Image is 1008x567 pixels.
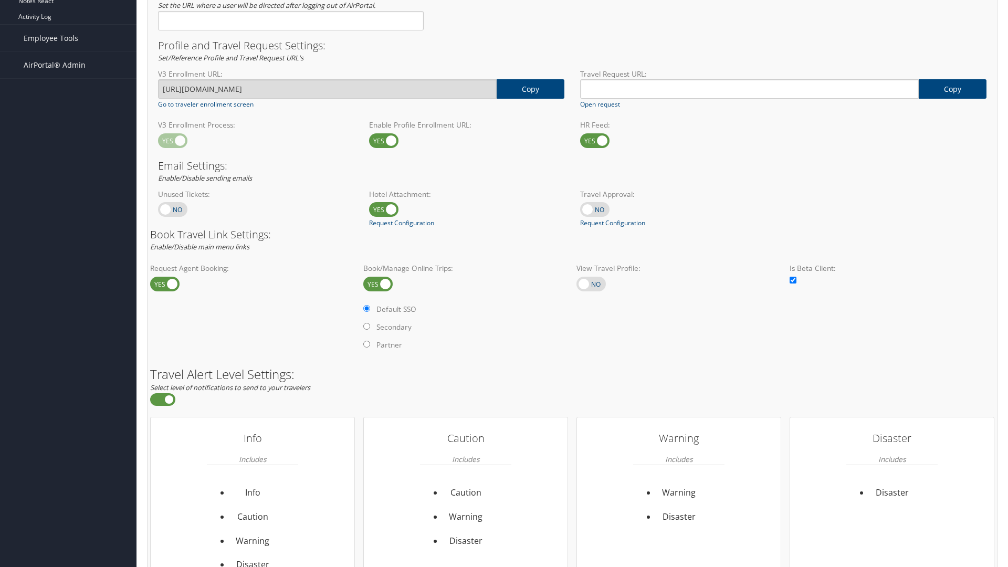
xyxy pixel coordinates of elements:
h3: Caution [420,428,511,449]
li: Caution [443,481,489,505]
em: Includes [878,449,906,469]
em: Includes [452,449,479,469]
a: Open request [580,100,620,109]
label: Book/Manage Online Trips: [363,263,568,274]
a: copy [919,79,986,99]
a: copy [497,79,564,99]
li: Disaster [869,481,915,505]
li: Warning [656,481,702,505]
label: V3 Enrollment Process: [158,120,353,130]
label: HR Feed: [580,120,775,130]
li: Disaster [656,505,702,529]
label: Travel Approval: [580,189,775,199]
em: Includes [665,449,692,469]
h3: Email Settings: [158,161,986,171]
a: Go to traveler enrollment screen [158,100,254,109]
label: Hotel Attachment: [369,189,564,199]
em: Includes [239,449,266,469]
h3: Disaster [846,428,938,449]
span: Employee Tools [24,25,78,51]
label: V3 Enrollment URL: [158,69,564,79]
h2: Travel Alert Level Settings: [150,368,994,381]
a: Request Configuration [369,218,434,228]
label: Travel Request URL: [580,69,986,79]
li: Warning [230,529,276,553]
a: Request Configuration [580,218,645,228]
li: Warning [443,505,489,529]
span: AirPortal® Admin [24,52,86,78]
h3: Profile and Travel Request Settings: [158,40,986,51]
em: Set/Reference Profile and Travel Request URL's [158,53,303,62]
em: Select level of notifications to send to your travelers [150,383,310,392]
li: Caution [230,505,276,529]
label: Is Beta Client: [790,263,994,274]
label: Request Agent Booking: [150,263,355,274]
h3: Warning [633,428,724,449]
label: Default SSO [376,304,416,314]
em: Enable/Disable main menu links [150,242,249,251]
h3: Info [207,428,298,449]
em: Set the URL where a user will be directed after logging out of AirPortal. [158,1,375,10]
h3: Book Travel Link Settings: [150,229,994,240]
li: Disaster [443,529,489,553]
label: View Travel Profile: [576,263,781,274]
label: Secondary [376,322,412,332]
li: Info [230,481,276,505]
label: Enable Profile Enrollment URL: [369,120,564,130]
em: Enable/Disable sending emails [158,173,252,183]
label: Partner [376,340,402,350]
label: Unused Tickets: [158,189,353,199]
